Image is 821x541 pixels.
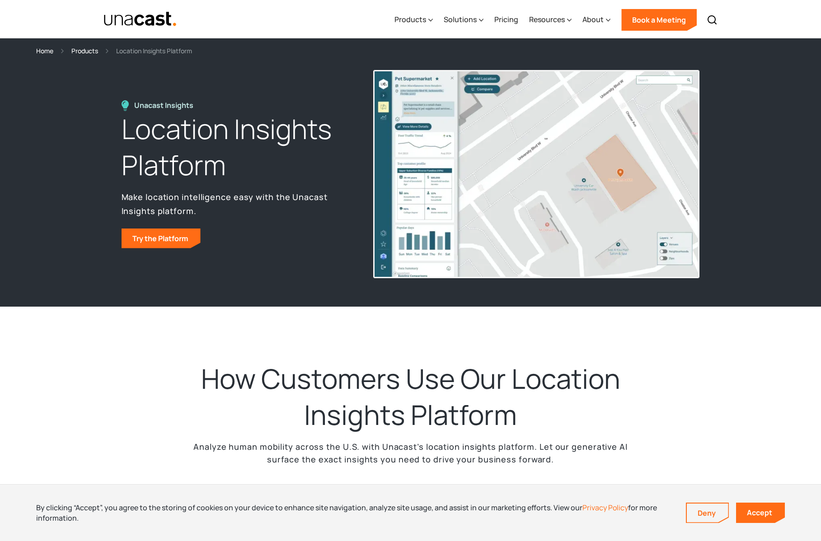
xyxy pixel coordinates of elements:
[529,1,572,38] div: Resources
[394,1,433,38] div: Products
[494,1,518,38] a: Pricing
[394,14,426,25] div: Products
[116,46,192,56] div: Location Insights Platform
[529,14,565,25] div: Resources
[103,11,177,27] img: Unacast text logo
[374,70,699,278] img: An image of the unacast UI. Shows a map of a pet supermarket along with relevant data in the side...
[122,190,353,217] p: Make location intelligence easy with the Unacast Insights platform.
[736,503,785,523] a: Accept
[582,1,610,38] div: About
[36,503,672,523] div: By clicking “Accept”, you agree to the storing of cookies on your device to enhance site navigati...
[122,100,129,111] img: Location Insights Platform icon
[103,11,177,27] a: home
[582,14,604,25] div: About
[582,503,628,513] a: Privacy Policy
[687,504,728,522] a: Deny
[707,14,718,25] img: Search icon
[185,440,637,466] p: Analyze human mobility across the U.S. with Unacast’s location insights platform. Let our generat...
[36,46,53,56] a: Home
[71,46,98,56] a: Products
[134,100,198,111] div: Unacast Insights
[444,1,483,38] div: Solutions
[444,14,477,25] div: Solutions
[185,361,637,433] h2: How Customers Use Our Location Insights Platform
[122,229,201,248] a: Try the Platform
[621,9,697,31] a: Book a Meeting
[122,111,353,183] h1: Location Insights Platform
